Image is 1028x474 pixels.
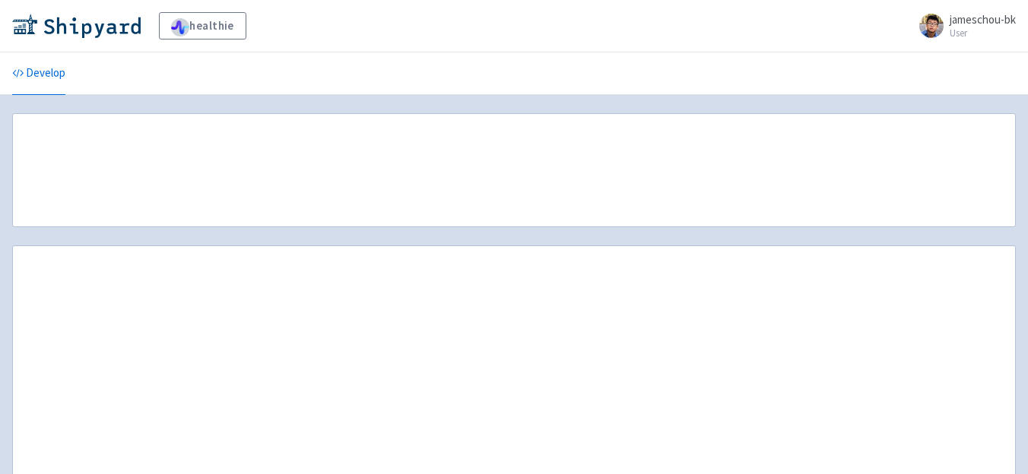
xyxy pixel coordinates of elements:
[12,14,141,38] img: Shipyard logo
[950,12,1016,27] span: jameschou-bk
[950,28,1016,38] small: User
[910,14,1016,38] a: jameschou-bk User
[159,12,246,39] a: healthie
[12,52,65,95] a: Develop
